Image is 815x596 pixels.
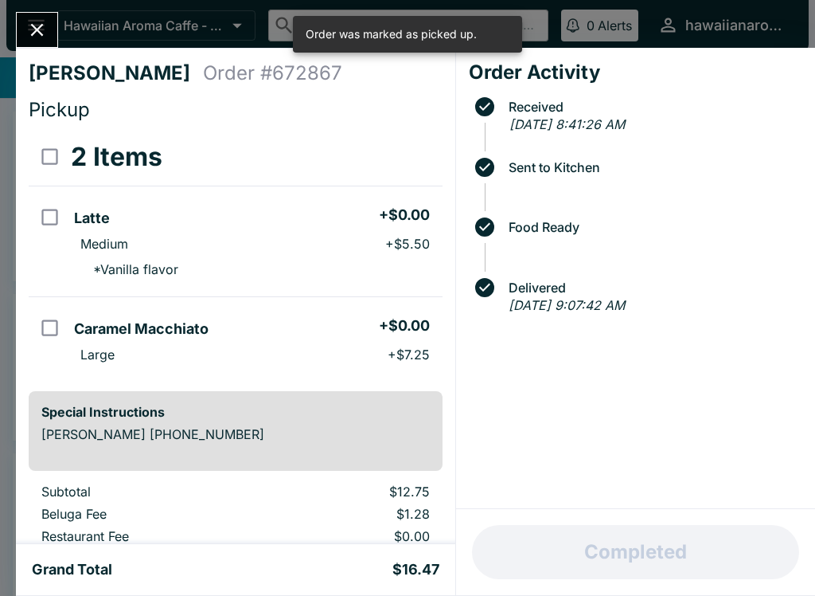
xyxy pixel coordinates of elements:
[74,320,209,339] h5: Caramel Macchiato
[80,261,178,277] p: * Vanilla flavor
[278,484,429,500] p: $12.75
[469,61,802,84] h4: Order Activity
[80,347,115,363] p: Large
[41,484,252,500] p: Subtotal
[379,316,430,335] h5: + $0.00
[80,236,128,252] p: Medium
[392,560,439,579] h5: $16.47
[385,236,430,252] p: + $5.50
[29,61,203,85] h4: [PERSON_NAME]
[501,160,802,174] span: Sent to Kitchen
[29,98,90,121] span: Pickup
[41,506,252,522] p: Beluga Fee
[32,560,112,579] h5: Grand Total
[379,206,430,225] h5: + $0.00
[29,484,443,595] table: orders table
[509,297,625,313] em: [DATE] 9:07:42 AM
[41,528,252,544] p: Restaurant Fee
[278,506,429,522] p: $1.28
[71,141,162,173] h3: 2 Items
[29,128,443,378] table: orders table
[278,528,429,544] p: $0.00
[306,21,477,48] div: Order was marked as picked up.
[74,209,110,228] h5: Latte
[501,100,802,114] span: Received
[509,116,625,132] em: [DATE] 8:41:26 AM
[203,61,342,85] h4: Order # 672867
[501,220,802,234] span: Food Ready
[17,13,57,47] button: Close
[501,280,802,295] span: Delivered
[41,426,430,442] p: [PERSON_NAME] [PHONE_NUMBER]
[41,404,430,420] h6: Special Instructions
[388,347,430,363] p: + $7.25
